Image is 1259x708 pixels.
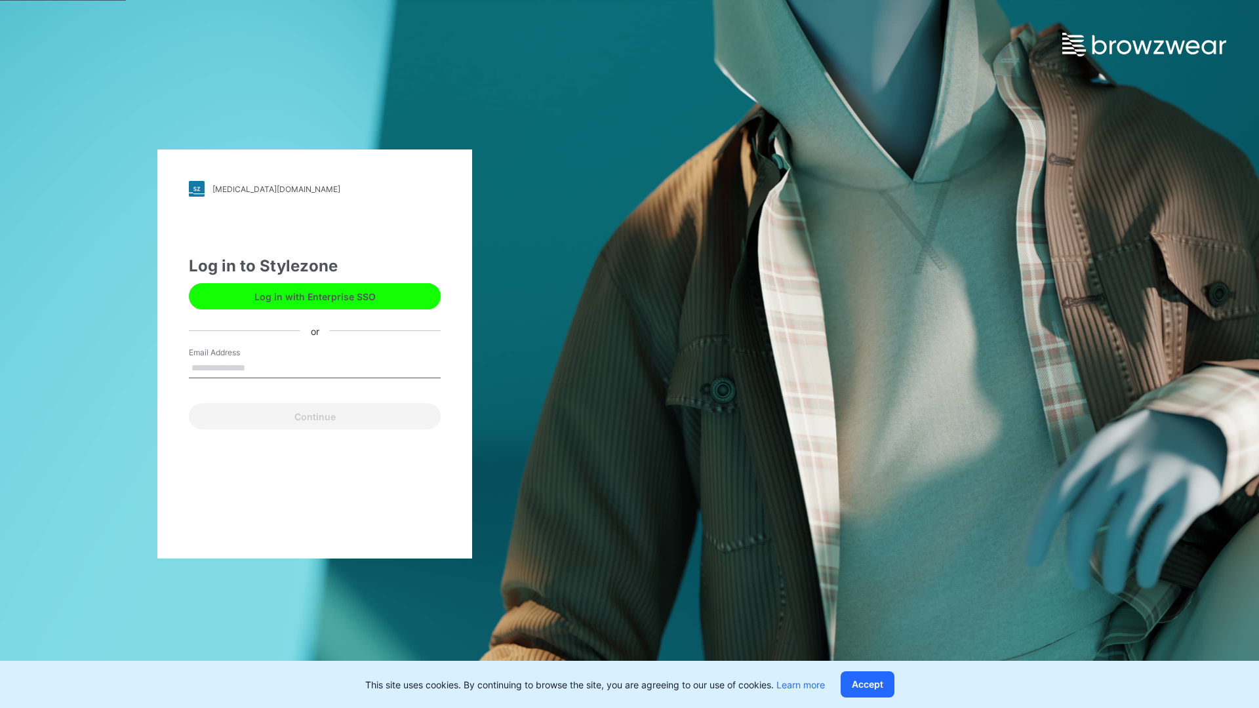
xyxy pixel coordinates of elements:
[189,181,205,197] img: stylezone-logo.562084cfcfab977791bfbf7441f1a819.svg
[189,283,441,309] button: Log in with Enterprise SSO
[189,347,281,359] label: Email Address
[189,254,441,278] div: Log in to Stylezone
[365,678,825,692] p: This site uses cookies. By continuing to browse the site, you are agreeing to our use of cookies.
[189,181,441,197] a: [MEDICAL_DATA][DOMAIN_NAME]
[212,184,340,194] div: [MEDICAL_DATA][DOMAIN_NAME]
[300,324,330,338] div: or
[1062,33,1226,56] img: browzwear-logo.e42bd6dac1945053ebaf764b6aa21510.svg
[841,671,894,698] button: Accept
[776,679,825,690] a: Learn more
